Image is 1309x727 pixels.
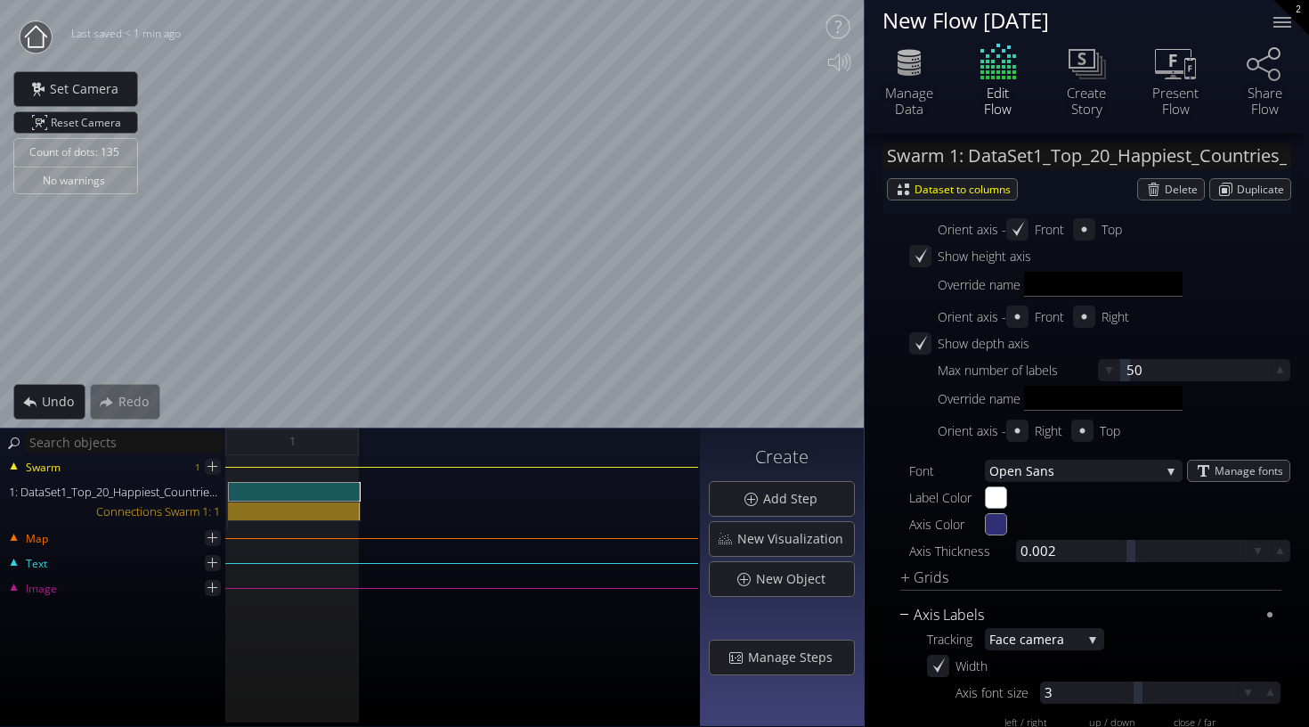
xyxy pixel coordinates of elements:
[1102,306,1129,328] div: Right
[1035,218,1064,241] div: Front
[1102,218,1122,241] div: Top
[1237,179,1290,200] span: Duplicate
[938,272,1290,301] div: Override name
[900,567,1259,589] div: Grids
[762,490,828,508] span: Add Step
[938,420,1006,442] div: Orient axis -
[900,604,1259,626] div: Axis Labels
[938,218,1006,241] div: Orient axis -
[909,513,985,535] div: Axis Color
[289,430,296,453] span: 1
[1035,420,1062,442] div: Right
[909,486,985,509] div: Label Color
[25,581,57,597] span: Image
[909,540,1016,562] div: Axis Thickness
[13,384,85,420] div: Undo action
[955,655,988,677] div: Width
[25,556,47,572] span: Text
[938,245,1031,267] div: Show height axis
[1215,461,1289,481] span: Manage fonts
[195,456,200,478] div: 1
[882,9,1251,31] div: New Flow [DATE]
[1165,179,1204,200] span: Delete
[938,306,1006,328] div: Orient axis -
[1144,85,1207,117] div: Present Flow
[25,460,61,476] span: Swarm
[1048,460,1160,482] span: s
[955,682,1040,704] div: Axis font size
[2,502,227,521] div: Connections Swarm 1: 1
[909,460,985,482] div: Font
[51,112,127,133] span: Reset Camera
[989,628,996,650] span: F
[927,628,985,650] div: Tracking
[938,386,1290,415] div: Override name
[41,393,85,411] span: Undo
[938,332,1029,355] div: Show depth axis
[2,482,227,502] div: 1: DataSet1_Top_20_Happiest_Countries_2017_2023.csv
[755,570,836,588] span: New Object
[938,359,1098,381] div: Max number of labels
[989,460,1048,482] span: Open San
[878,85,940,117] div: Manage Data
[709,447,855,467] h3: Create
[996,628,1082,650] span: ace camera
[1233,85,1296,117] div: Share Flow
[25,431,223,453] input: Search objects
[49,80,129,98] span: Set Camera
[1035,306,1064,328] div: Front
[747,649,843,666] span: Manage Steps
[1100,420,1120,442] div: Top
[1055,85,1118,117] div: Create Story
[915,179,1017,200] span: Dataset to columns
[25,531,48,547] span: Map
[736,530,854,548] span: New Visualization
